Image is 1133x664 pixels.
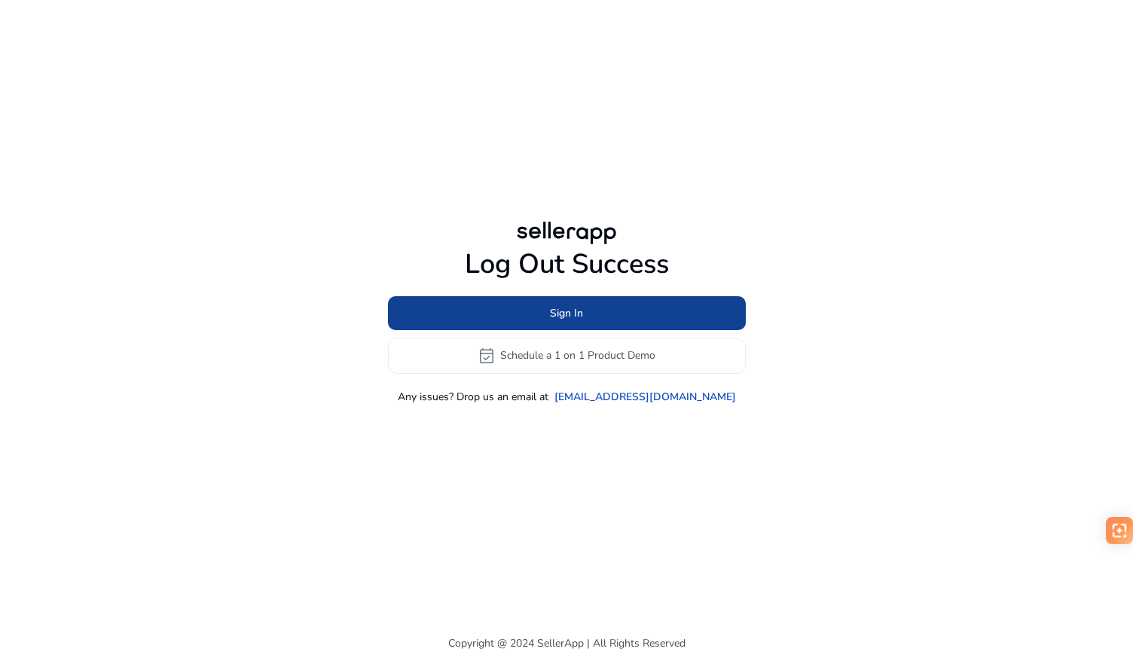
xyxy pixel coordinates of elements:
button: Sign In [388,296,746,330]
span: Sign In [550,305,583,321]
h1: Log Out Success [388,248,746,280]
span: event_available [478,347,496,365]
a: [EMAIL_ADDRESS][DOMAIN_NAME] [554,389,736,405]
p: Any issues? Drop us an email at [398,389,548,405]
button: event_availableSchedule a 1 on 1 Product Demo [388,338,746,374]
